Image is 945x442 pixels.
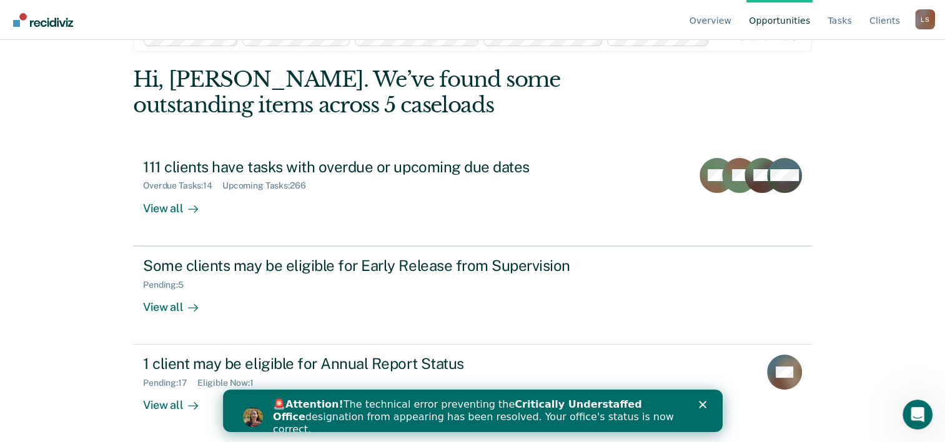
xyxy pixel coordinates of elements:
b: Attention! [62,9,121,21]
div: 🚨 The technical error preventing the designation from appearing has been resolved. Your office's ... [50,9,460,46]
iframe: Intercom live chat banner [223,390,723,432]
div: Overdue Tasks : 14 [143,180,222,191]
div: L S [915,9,935,29]
b: Critically Understaffed Office [50,9,419,33]
div: View all [143,191,213,215]
div: View all [143,290,213,314]
div: View all [143,388,213,413]
iframe: Intercom live chat [903,400,933,430]
a: 111 clients have tasks with overdue or upcoming due datesOverdue Tasks:14Upcoming Tasks:266View all [133,148,812,246]
div: Eligible Now : 1 [197,378,264,388]
div: Upcoming Tasks : 266 [222,180,316,191]
div: 111 clients have tasks with overdue or upcoming due dates [143,158,581,176]
button: Profile dropdown button [915,9,935,29]
img: Recidiviz [13,13,73,27]
div: Hi, [PERSON_NAME]. We’ve found some outstanding items across 5 caseloads [133,67,676,118]
div: 1 client may be eligible for Annual Report Status [143,355,581,373]
a: Some clients may be eligible for Early Release from SupervisionPending:5View all [133,246,812,345]
div: Close [476,11,488,19]
div: Pending : 17 [143,378,197,388]
div: Pending : 5 [143,280,194,290]
div: Some clients may be eligible for Early Release from Supervision [143,257,581,275]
